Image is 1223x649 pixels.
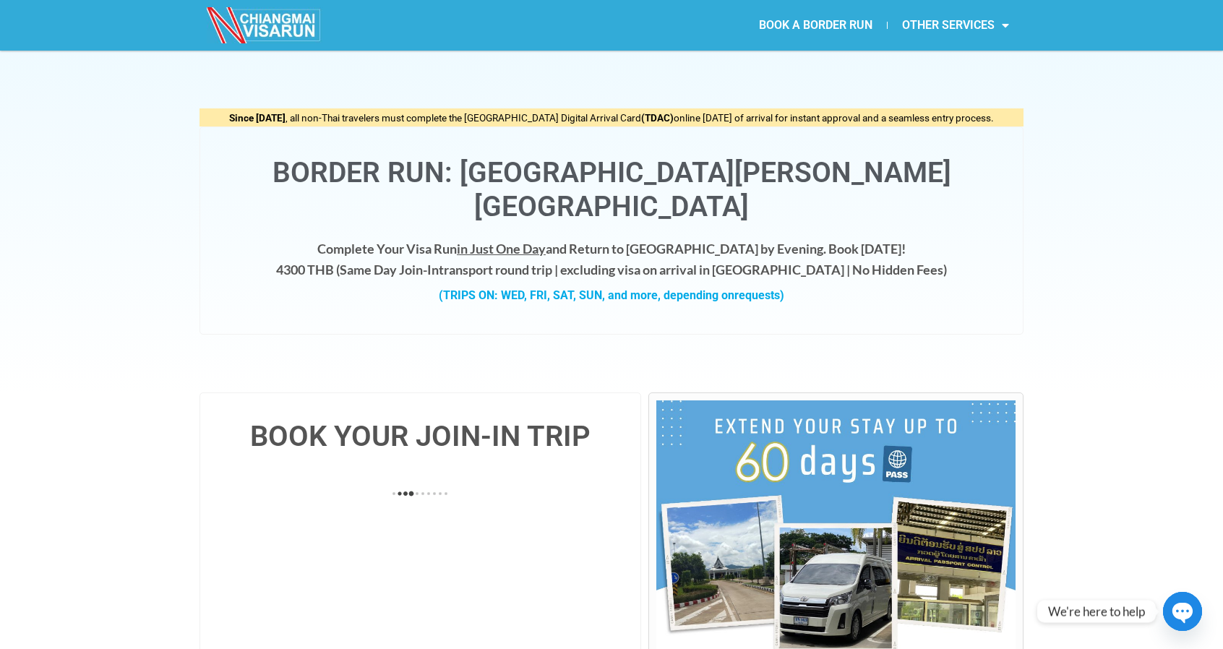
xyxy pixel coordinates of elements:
[215,422,626,451] h4: BOOK YOUR JOIN-IN TRIP
[457,241,546,257] span: in Just One Day
[888,9,1024,42] a: OTHER SERVICES
[744,9,887,42] a: BOOK A BORDER RUN
[215,156,1008,224] h1: Border Run: [GEOGRAPHIC_DATA][PERSON_NAME][GEOGRAPHIC_DATA]
[641,112,674,124] strong: (TDAC)
[229,112,286,124] strong: Since [DATE]
[734,288,784,302] span: requests)
[215,238,1008,280] h4: Complete Your Visa Run and Return to [GEOGRAPHIC_DATA] by Evening. Book [DATE]! 4300 THB ( transp...
[611,9,1024,42] nav: Menu
[439,288,784,302] strong: (TRIPS ON: WED, FRI, SAT, SUN, and more, depending on
[340,262,439,278] strong: Same Day Join-In
[229,112,994,124] span: , all non-Thai travelers must complete the [GEOGRAPHIC_DATA] Digital Arrival Card online [DATE] o...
